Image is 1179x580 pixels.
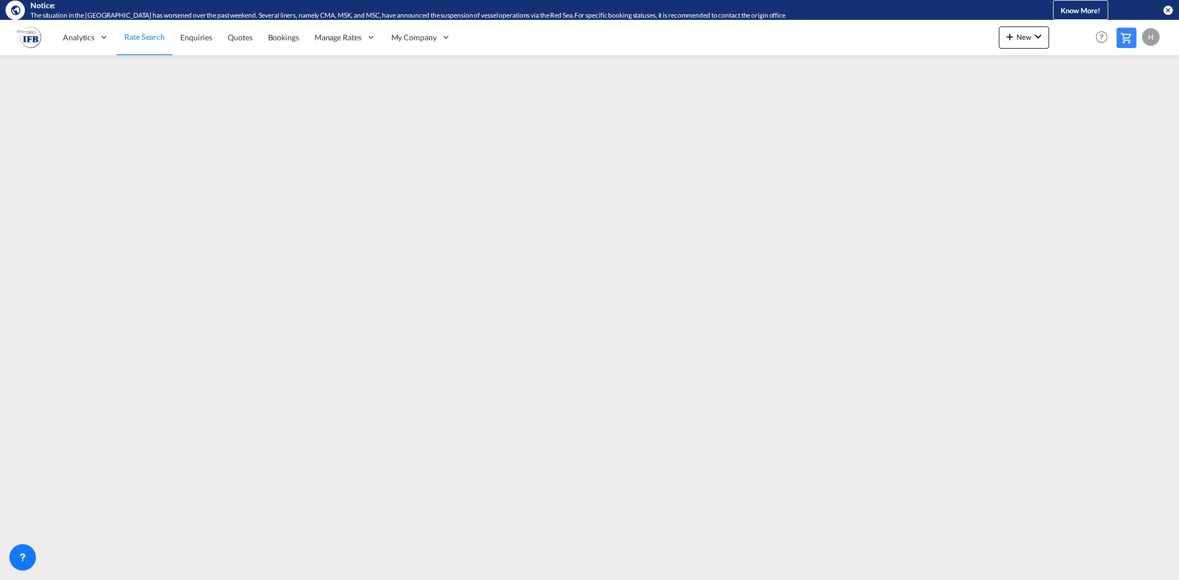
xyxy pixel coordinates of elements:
[1142,28,1160,46] div: H
[260,19,307,55] a: Bookings
[180,33,212,42] span: Enquiries
[55,19,117,55] div: Analytics
[999,27,1049,49] button: icon-plus 400-fgNewicon-chevron-down
[315,32,361,43] span: Manage Rates
[1003,30,1016,43] md-icon: icon-plus 400-fg
[307,19,384,55] div: Manage Rates
[220,19,260,55] a: Quotes
[10,4,21,15] md-icon: icon-earth
[117,19,172,55] a: Rate Search
[172,19,220,55] a: Enquiries
[1092,28,1111,46] span: Help
[268,33,299,42] span: Bookings
[63,32,95,43] span: Analytics
[30,11,998,20] div: The situation in the Red Sea has worsened over the past weekend. Several liners, namely CMA, MSK,...
[384,19,459,55] div: My Company
[228,33,252,42] span: Quotes
[1162,4,1173,15] button: icon-close-circle
[1092,28,1117,48] div: Help
[391,32,437,43] span: My Company
[1031,30,1045,43] md-icon: icon-chevron-down
[1003,33,1045,41] span: New
[1061,6,1101,15] span: Know More!
[17,25,41,50] img: b628ab10256c11eeb52753acbc15d091.png
[124,32,165,41] span: Rate Search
